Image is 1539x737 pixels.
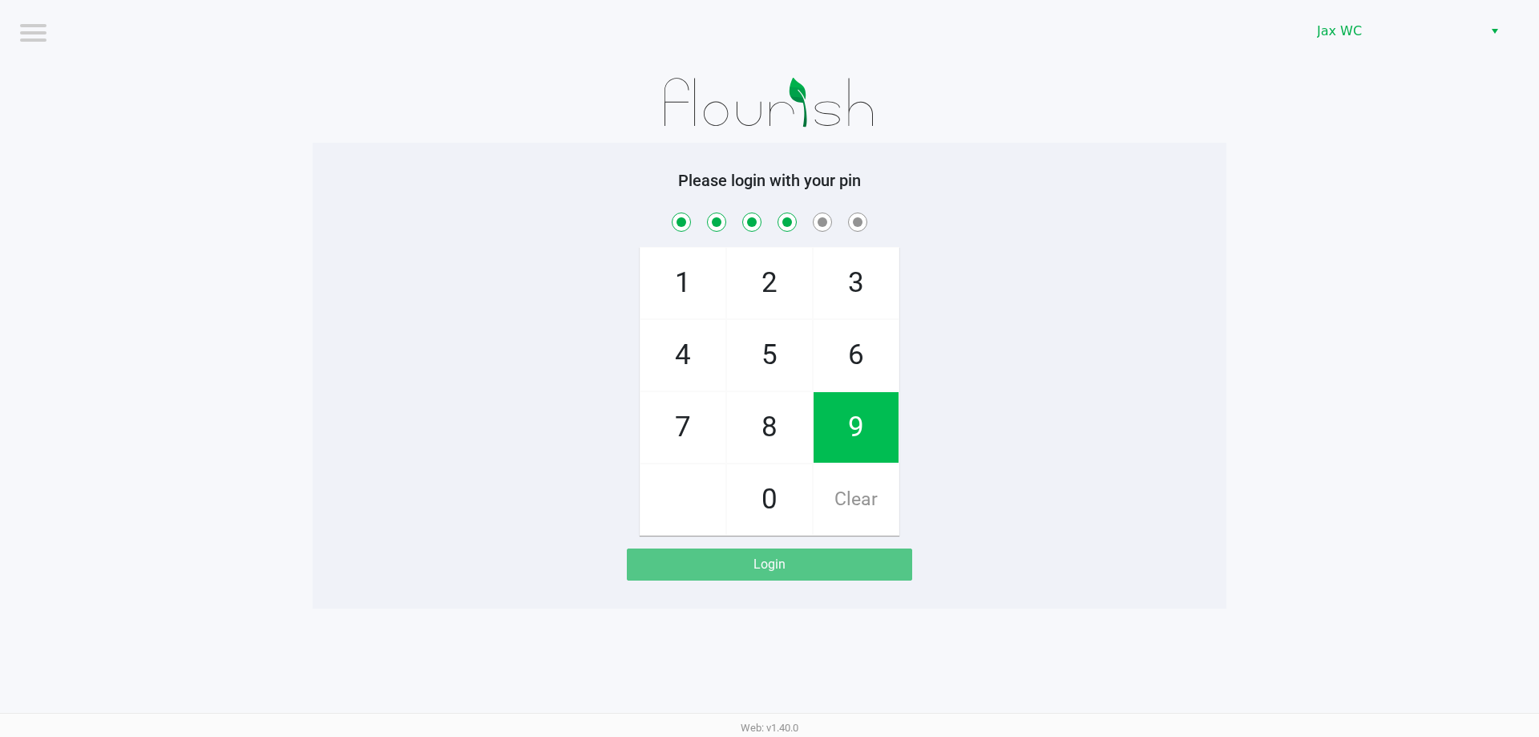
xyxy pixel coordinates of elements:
span: 9 [814,392,899,463]
span: 6 [814,320,899,391]
span: 8 [727,392,812,463]
span: Clear [814,464,899,535]
span: Jax WC [1317,22,1473,41]
span: 2 [727,248,812,318]
span: 0 [727,464,812,535]
button: Select [1483,17,1506,46]
span: Web: v1.40.0 [741,722,798,734]
span: 4 [640,320,725,391]
span: 1 [640,248,725,318]
span: 5 [727,320,812,391]
h5: Please login with your pin [325,171,1214,190]
span: 3 [814,248,899,318]
span: 7 [640,392,725,463]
